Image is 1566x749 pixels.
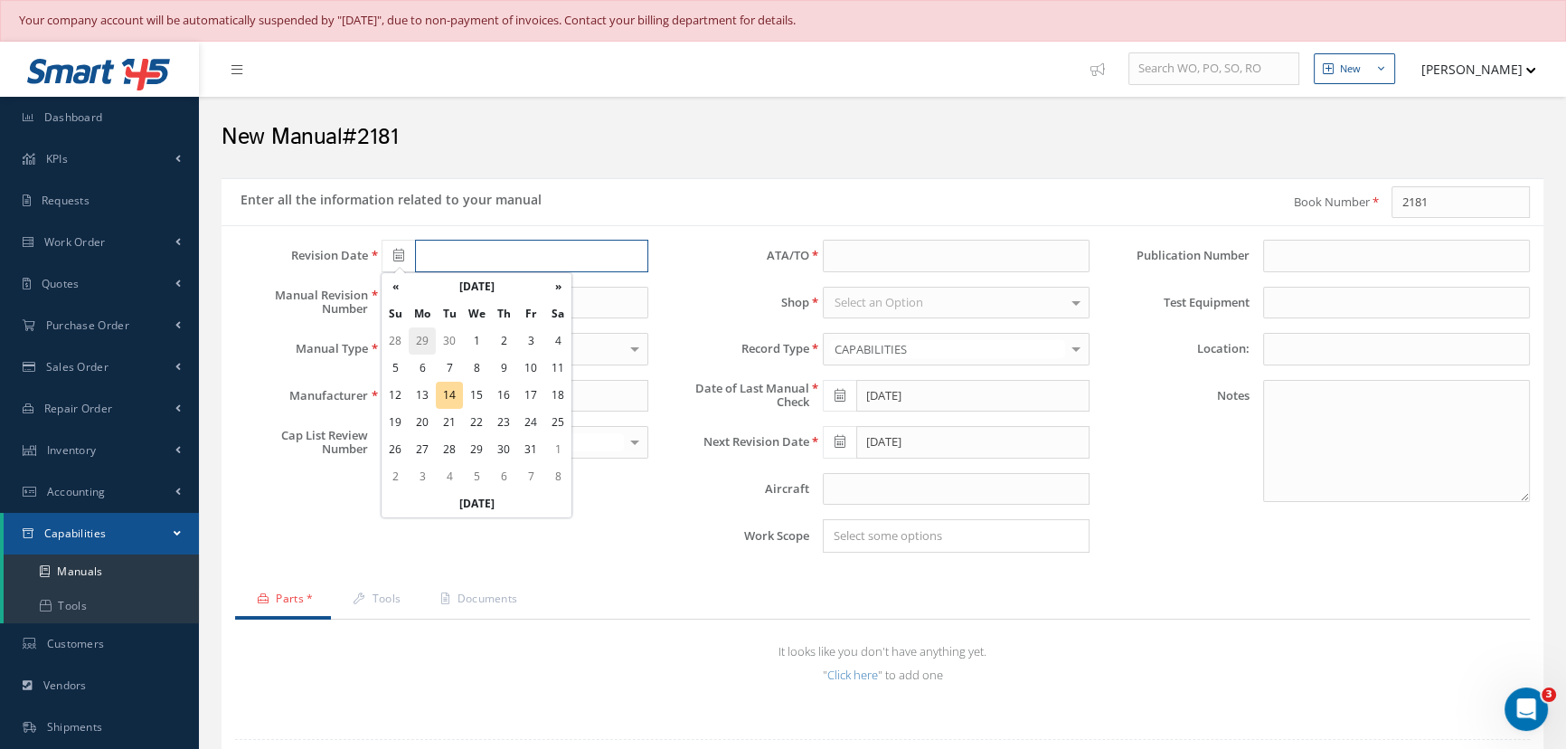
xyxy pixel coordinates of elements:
[382,436,409,463] td: 26
[662,529,808,543] label: Work Scope
[1103,296,1250,309] label: Test Equipment
[382,382,409,409] td: 12
[42,276,80,291] span: Quotes
[463,409,490,436] td: 22
[544,300,571,327] th: Sa
[46,151,68,166] span: KPIs
[46,359,108,374] span: Sales Order
[517,409,544,436] td: 24
[662,382,808,409] label: Date of Last Manual Check
[47,442,97,458] span: Inventory
[830,294,923,312] span: Select an Option
[44,109,103,125] span: Dashboard
[4,589,199,623] a: Tools
[436,355,463,382] td: 7
[409,327,436,355] td: 29
[1128,52,1299,85] input: Search WO, PO, SO, RO
[544,382,571,409] td: 18
[47,636,105,651] span: Customers
[517,463,544,490] td: 7
[490,300,517,327] th: Th
[517,327,544,355] td: 3
[463,436,490,463] td: 29
[222,289,368,316] label: Manual Revision Number
[47,719,103,735] span: Shipments
[463,463,490,490] td: 5
[342,121,399,154] span: #2181
[409,300,436,327] th: Mo
[490,463,517,490] td: 6
[436,409,463,436] td: 21
[544,409,571,436] td: 25
[1103,380,1250,502] label: Notes
[517,436,544,463] td: 31
[436,382,463,409] td: 14
[331,582,419,620] a: Tools
[1263,380,1530,502] textarea: Notes
[235,582,331,620] a: Parts *
[409,409,436,436] td: 20
[1081,42,1128,97] a: Show Tips
[517,355,544,382] td: 10
[382,409,409,436] td: 19
[662,342,808,356] label: Record Type
[517,382,544,409] td: 17
[544,327,571,355] td: 4
[436,463,463,490] td: 4
[43,678,87,693] span: Vendors
[44,526,107,541] span: Capabilities
[544,273,571,300] th: »
[409,382,436,409] td: 13
[463,355,490,382] td: 8
[46,318,129,333] span: Purchase Order
[409,463,436,490] td: 3
[4,513,199,555] a: Capabilities
[382,463,409,490] td: 2
[490,436,517,463] td: 30
[222,124,1543,151] h2: New Manual
[463,327,490,355] td: 1
[490,382,517,409] td: 16
[827,667,878,683] a: Click here
[222,429,368,456] label: Cap List Review Number
[662,249,808,262] label: ATA/TO
[382,273,409,300] th: «
[1404,52,1536,87] button: [PERSON_NAME]
[490,409,517,436] td: 23
[1103,342,1250,356] label: Location:
[662,435,808,449] label: Next Revision Date
[662,482,808,496] label: Aircraft
[44,401,113,416] span: Repair Order
[382,300,409,327] th: Su
[222,249,368,262] label: Revision Date
[382,355,409,382] td: 5
[544,463,571,490] td: 8
[544,355,571,382] td: 11
[44,234,106,250] span: Work Order
[1340,62,1361,77] div: New
[419,582,535,620] a: Documents
[1542,687,1556,702] span: 3
[1314,53,1395,85] button: New
[409,273,544,300] th: [DATE]
[409,436,436,463] td: 27
[222,389,368,403] label: Manufacturer
[235,186,542,208] h5: Enter all the information related to your manual
[19,12,1547,30] div: Your company account will be automatically suspended by "[DATE]", due to non-payment of invoices....
[436,436,463,463] td: 28
[825,526,1079,545] input: Search for option
[490,355,517,382] td: 9
[382,327,409,355] td: 28
[830,340,1065,358] span: CAPABILITIES
[1260,194,1378,212] label: Book Number
[463,300,490,327] th: We
[1505,687,1548,731] iframe: Intercom live chat
[436,300,463,327] th: Tu
[409,355,436,382] td: 6
[4,555,199,589] a: Manuals
[490,327,517,355] td: 2
[222,342,368,356] label: Manual Type
[1103,249,1250,262] label: Publication Number
[517,300,544,327] th: Fr
[544,436,571,463] td: 1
